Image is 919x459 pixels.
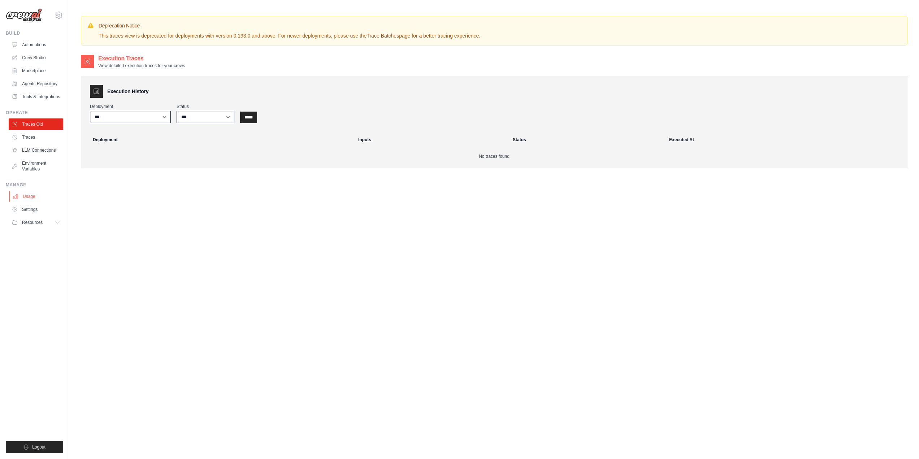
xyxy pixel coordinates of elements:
[6,110,63,116] div: Operate
[84,132,354,148] th: Deployment
[9,52,63,64] a: Crew Studio
[9,65,63,77] a: Marketplace
[90,104,171,109] label: Deployment
[22,220,43,225] span: Resources
[9,131,63,143] a: Traces
[32,444,45,450] span: Logout
[98,54,185,63] h2: Execution Traces
[9,191,64,202] a: Usage
[6,182,63,188] div: Manage
[9,217,63,228] button: Resources
[508,132,665,148] th: Status
[90,153,898,159] p: No traces found
[98,63,185,69] p: View detailed execution traces for your crews
[367,33,399,39] a: Trace Batches
[6,30,63,36] div: Build
[9,144,63,156] a: LLM Connections
[9,91,63,103] a: Tools & Integrations
[6,8,42,22] img: Logo
[9,204,63,215] a: Settings
[9,78,63,90] a: Agents Repository
[107,88,148,95] h3: Execution History
[99,22,480,29] h3: Deprecation Notice
[9,157,63,175] a: Environment Variables
[6,441,63,453] button: Logout
[177,104,234,109] label: Status
[9,118,63,130] a: Traces Old
[665,132,904,148] th: Executed At
[9,39,63,51] a: Automations
[99,32,480,39] p: This traces view is deprecated for deployments with version 0.193.0 and above. For newer deployme...
[354,132,508,148] th: Inputs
